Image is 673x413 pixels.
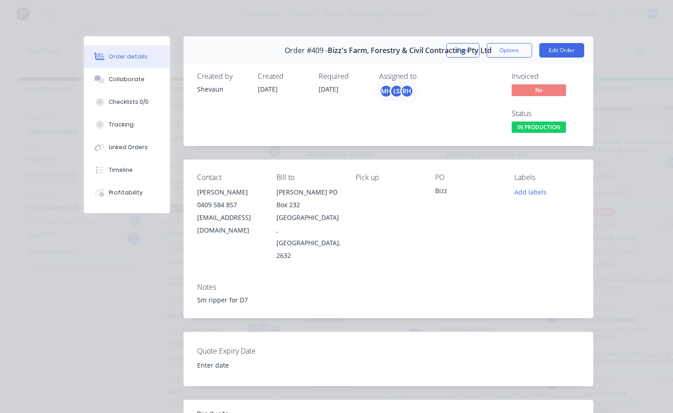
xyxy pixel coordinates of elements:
button: IN PRODUCTION [512,121,566,135]
div: Profitability [109,189,143,197]
button: Order details [84,45,170,68]
div: Timeline [109,166,133,174]
div: 5m ripper for D7 [197,295,580,305]
div: RH [400,84,414,98]
button: Linked Orders [84,136,170,159]
button: Add labels [509,186,551,198]
div: Pick up [356,173,421,182]
button: Tracking [84,113,170,136]
div: Invoiced [512,72,580,81]
div: Bizz [435,186,500,199]
label: Quote Expiry Date [197,345,310,356]
span: [DATE] [258,85,278,93]
div: Order details [109,53,147,61]
span: Order #409 - [285,46,328,55]
span: No [512,84,566,96]
div: Linked Orders [109,143,148,151]
div: LS [390,84,403,98]
div: PO [435,173,500,182]
div: Assigned to [379,72,470,81]
div: [PERSON_NAME] PO Box 232 [276,186,341,211]
div: Shevaun [197,84,247,94]
div: Bill to [276,173,341,182]
button: Collaborate [84,68,170,91]
div: Created [258,72,308,81]
span: IN PRODUCTION [512,121,566,133]
div: Checklists 0/0 [109,98,149,106]
div: [GEOGRAPHIC_DATA] , [GEOGRAPHIC_DATA], 2632 [276,211,341,262]
span: Bizz's Farm, Forestry & Civil Contracting Pty Ltd [328,46,492,55]
button: Close [446,43,479,58]
button: Options [487,43,532,58]
iframe: Intercom live chat [642,382,664,404]
div: Contact [197,173,262,182]
span: [DATE] [319,85,339,93]
div: Required [319,72,368,81]
div: Tracking [109,121,134,129]
div: Created by [197,72,247,81]
div: Status [512,109,580,118]
div: [PERSON_NAME] PO Box 232[GEOGRAPHIC_DATA] , [GEOGRAPHIC_DATA], 2632 [276,186,341,262]
button: Timeline [84,159,170,181]
button: MHLSRH [379,84,414,98]
div: 0409 584 857 [197,199,262,211]
button: Edit Order [539,43,584,58]
button: Checklists 0/0 [84,91,170,113]
button: Profitability [84,181,170,204]
div: Notes [197,283,580,292]
div: [PERSON_NAME] [197,186,262,199]
div: Collaborate [109,75,145,83]
div: [PERSON_NAME]0409 584 857[EMAIL_ADDRESS][DOMAIN_NAME] [197,186,262,237]
div: [EMAIL_ADDRESS][DOMAIN_NAME] [197,211,262,237]
div: MH [379,84,393,98]
input: Enter date [191,359,304,372]
div: Labels [514,173,579,182]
